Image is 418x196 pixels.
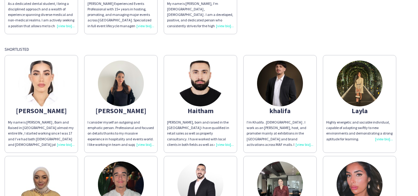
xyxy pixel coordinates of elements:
div: Layla [326,108,393,113]
div: Haitham [167,108,234,113]
div: [PERSON_NAME] Experienced Events Professional with 15+ years in hosting, promoting, and managing ... [88,1,154,29]
div: [PERSON_NAME] [8,108,75,113]
div: [PERSON_NAME], born and raised in the [GEOGRAPHIC_DATA] i have qualified in retail sales as well ... [167,120,234,147]
div: Shortlisted [5,46,413,52]
div: Highly energetic and sociable individual, capable of adapting swiftly to new environments and dem... [326,120,393,142]
img: thumb-68cd3216b9a36.png [98,61,144,106]
div: I consider myself an outgoing and emphatic person. Professional and focused on details thanks to ... [88,120,154,147]
img: thumb-222625ae-b5c9-4245-b69e-4556a1fd3ed6.jpg [337,61,383,106]
div: My name is [PERSON_NAME] , Born and Raised in [GEOGRAPHIC_DATA] almost my entire life , I started... [8,120,75,147]
div: My name is [PERSON_NAME], I'm [DEMOGRAPHIC_DATA] , [DEMOGRAPHIC_DATA] . I am a developed, positiv... [167,1,234,29]
img: thumb-68775f4007b27.jpeg [18,61,64,106]
div: khalifa [247,108,313,113]
img: thumb-67e4d57c322ab.jpeg [177,61,223,106]
div: I'm Khalifa . [DEMOGRAPHIC_DATA] . I work as an [PERSON_NAME], host, and promoter mainly at exhib... [247,120,313,147]
div: As a dedicated dental student, I bring a disciplined approach and a wealth of experience spanning... [8,1,75,29]
div: [PERSON_NAME] [88,108,154,113]
img: thumb-68d9b3cb46307.jpeg [257,61,303,106]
